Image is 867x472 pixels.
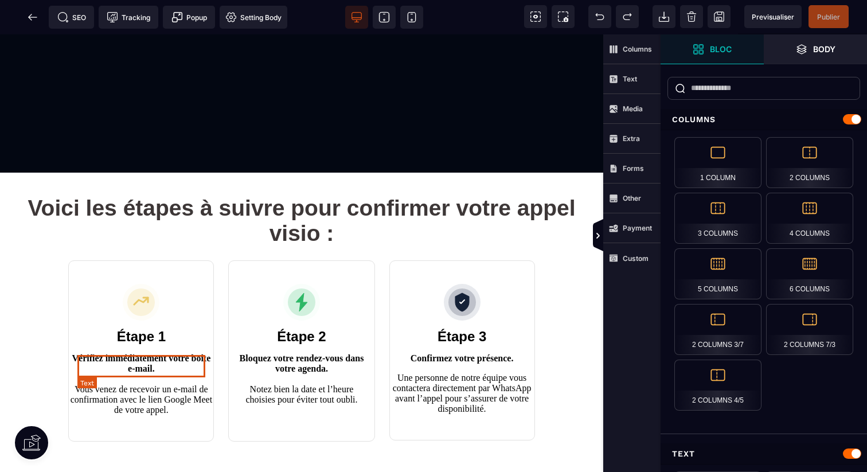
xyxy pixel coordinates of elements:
span: Publier [817,13,840,21]
span: Open Layer Manager [764,34,867,64]
b: Bloquez votre rendez-vous dans votre agenda. [240,319,364,339]
div: Columns [661,109,867,130]
strong: Body [813,45,835,53]
div: 6 Columns [766,248,853,299]
span: SEO [57,11,86,23]
div: 2 Columns [766,137,853,188]
strong: Extra [623,134,640,143]
strong: Media [623,104,643,113]
div: 5 Columns [674,248,761,299]
h1: Voici les étapes à suivre pour confirmer votre appel visio : [17,155,586,217]
span: Tracking [107,11,150,23]
strong: Forms [623,164,644,173]
div: Text [661,443,867,465]
div: 1 Column [674,137,761,188]
span: Previsualiser [752,13,794,21]
strong: Columns [623,45,652,53]
div: 2 Columns 3/7 [674,304,761,355]
b: Étape 2 [277,294,326,310]
span: Screenshot [552,5,575,28]
b: Confirmez votre présence. [411,319,514,329]
div: 4 Columns [766,193,853,244]
span: Setting Body [225,11,282,23]
div: 2 Columns 4/5 [674,360,761,411]
p: Notez bien la date et l’heure choisies pour éviter tout oubli. [235,350,368,370]
div: 2 Columns 7/3 [766,304,853,355]
strong: Text [623,75,637,83]
span: Popup [171,11,207,23]
span: View components [524,5,547,28]
span: Preview [744,5,802,28]
b: Étape 1 [117,294,166,310]
strong: Custom [623,254,649,263]
p: Vous venez de recevoir un e-mail de confirmation avec le lien Google Meet de votre appel. [69,350,213,381]
b: Vérifiez immédiatement votre boîte e-mail. [72,319,210,339]
img: 59ef9bf7ba9b73c4c9a2e4ac6039e941_shield-icon.svg [444,249,481,286]
strong: Bloc [710,45,732,53]
img: 4c63a725c3b304b2c0a5e1a33d73ec16_growth-icon.svg [123,249,159,286]
strong: Payment [623,224,652,232]
strong: Other [623,194,641,202]
b: Étape 3 [438,294,486,310]
div: 3 Columns [674,193,761,244]
img: b6606ffbb4648694007e19b7dd4a8ba6_lightning-icon.svg [283,249,320,286]
span: Open Blocks [661,34,764,64]
p: Une personne de notre équipe vous contactera directement par WhatsApp avant l’appel pour s’assure... [390,338,534,380]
